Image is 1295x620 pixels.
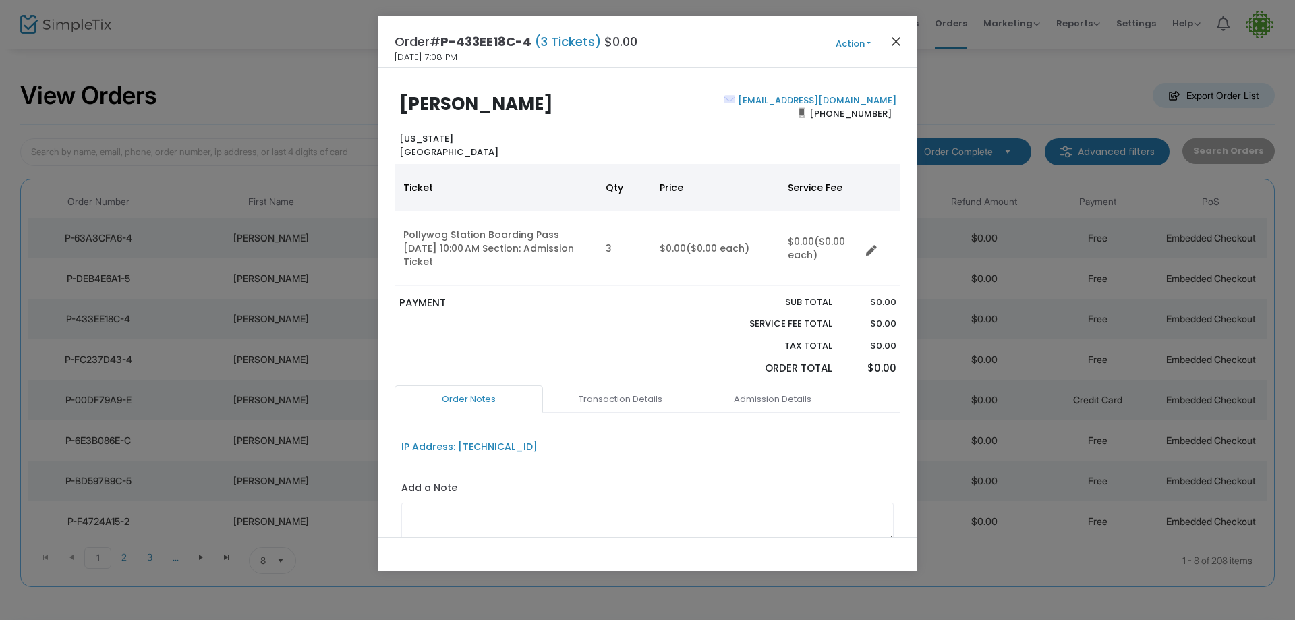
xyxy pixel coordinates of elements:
[845,361,896,376] p: $0.00
[652,211,780,286] td: $0.00
[531,33,604,50] span: (3 Tickets)
[718,339,832,353] p: Tax Total
[399,295,641,311] p: PAYMENT
[805,103,896,124] span: [PHONE_NUMBER]
[395,32,637,51] h4: Order# $0.00
[788,235,845,262] span: ($0.00 each)
[780,164,861,211] th: Service Fee
[813,36,894,51] button: Action
[395,164,900,286] div: Data table
[395,385,543,414] a: Order Notes
[401,481,457,499] label: Add a Note
[845,295,896,309] p: $0.00
[440,33,531,50] span: P-433EE18C-4
[718,317,832,331] p: Service Fee Total
[845,317,896,331] p: $0.00
[845,339,896,353] p: $0.00
[718,295,832,309] p: Sub total
[718,361,832,376] p: Order Total
[546,385,695,414] a: Transaction Details
[652,164,780,211] th: Price
[399,132,498,159] b: [US_STATE] [GEOGRAPHIC_DATA]
[401,440,538,454] div: IP Address: [TECHNICAL_ID]
[395,211,598,286] td: Pollywog Station Boarding Pass [DATE] 10:00 AM Section: Admission Ticket
[598,211,652,286] td: 3
[888,32,905,50] button: Close
[735,94,896,107] a: [EMAIL_ADDRESS][DOMAIN_NAME]
[698,385,846,414] a: Admission Details
[780,211,861,286] td: $0.00
[598,164,652,211] th: Qty
[399,92,553,116] b: [PERSON_NAME]
[395,51,457,64] span: [DATE] 7:08 PM
[686,242,749,255] span: ($0.00 each)
[395,164,598,211] th: Ticket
